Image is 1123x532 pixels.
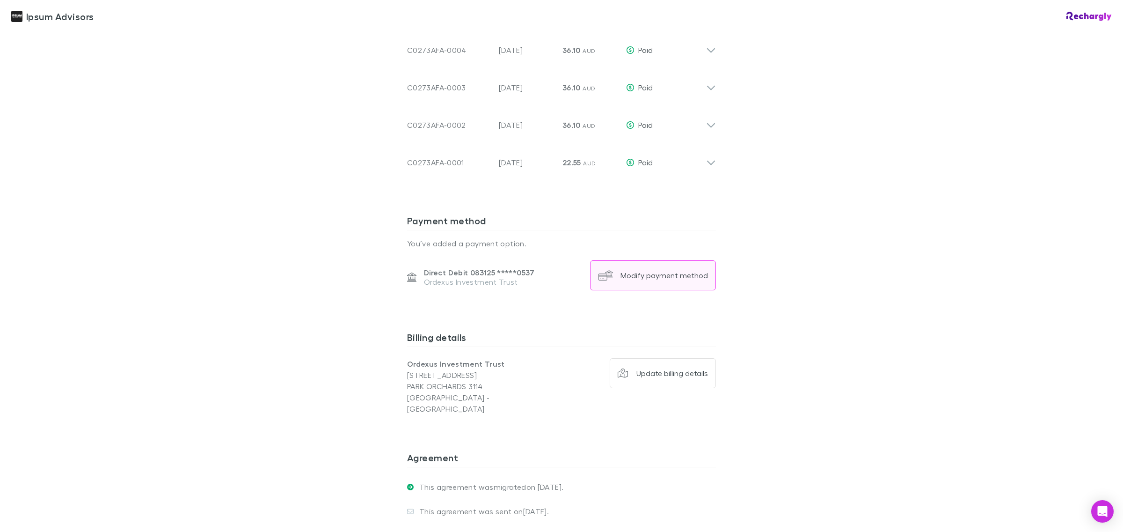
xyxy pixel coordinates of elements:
h3: Agreement [407,452,716,467]
button: Modify payment method [590,260,716,290]
div: C0273AFA-0004 [407,44,491,56]
h3: Payment method [407,215,716,230]
p: This agreement was migrated on [DATE] . [414,482,563,492]
span: 36.10 [562,45,581,55]
span: Paid [638,45,653,54]
div: C0273AFA-0003[DATE]36.10 AUDPaid [400,65,723,103]
p: [DATE] [499,44,555,56]
h3: Billing details [407,332,716,347]
p: Direct Debit 083125 ***** 0537 [424,268,535,277]
div: C0273AFA-0003 [407,82,491,93]
span: AUD [583,47,595,54]
img: Modify payment method's Logo [598,268,613,283]
span: AUD [583,85,595,92]
span: Paid [638,120,653,129]
div: C0273AFA-0001 [407,157,491,168]
span: 36.10 [562,83,581,92]
span: 22.55 [562,158,581,167]
button: Update billing details [610,358,716,388]
p: PARK ORCHARDS 3114 [407,381,561,392]
div: Open Intercom Messenger [1091,500,1114,523]
p: [STREET_ADDRESS] [407,369,561,381]
div: C0273AFA-0004[DATE]36.10 AUDPaid [400,28,723,65]
span: 36.10 [562,120,581,130]
img: Ipsum Advisors's Logo [11,11,22,22]
div: C0273AFA-0001[DATE]22.55 AUDPaid [400,140,723,177]
p: Ordexus Investment Trust [407,358,561,369]
div: C0273AFA-0002 [407,119,491,131]
p: [DATE] [499,157,555,168]
span: AUD [583,122,595,129]
div: Update billing details [636,369,708,378]
div: C0273AFA-0002[DATE]36.10 AUDPaid [400,103,723,140]
span: Paid [638,83,653,92]
img: Rechargly Logo [1066,12,1112,21]
p: [DATE] [499,82,555,93]
p: Ordexus Investment Trust [424,277,535,287]
p: [GEOGRAPHIC_DATA] - [GEOGRAPHIC_DATA] [407,392,561,414]
p: You’ve added a payment option. [407,238,716,249]
span: AUD [583,160,596,167]
span: Paid [638,158,653,167]
p: This agreement was sent on [DATE] . [414,507,549,516]
span: Ipsum Advisors [26,9,94,23]
div: Modify payment method [620,271,708,280]
p: [DATE] [499,119,555,131]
